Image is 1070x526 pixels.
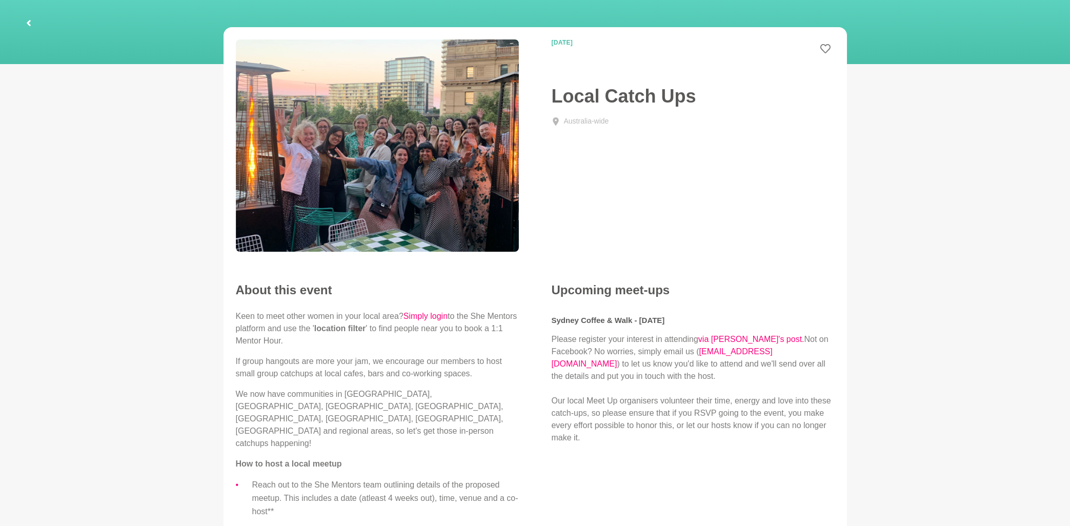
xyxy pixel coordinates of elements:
[552,316,665,325] strong: Sydney Coffee & Walk - [DATE]
[552,282,835,298] h4: Upcoming meet-ups
[236,388,519,450] p: We now have communities in [GEOGRAPHIC_DATA], [GEOGRAPHIC_DATA], [GEOGRAPHIC_DATA], [GEOGRAPHIC_D...
[698,335,804,343] a: via [PERSON_NAME]'s post.
[552,85,835,108] h1: Local Catch Ups
[552,347,773,368] a: [EMAIL_ADDRESS][DOMAIN_NAME]
[552,39,677,46] time: [DATE]
[236,39,519,252] img: She Mentors-local-community-lead-meetups-Australia
[552,333,835,444] p: Please register your interest in attending Not on Facebook? No worries, simply email us ( ) to le...
[252,478,519,518] li: Reach out to the She Mentors team outlining details of the proposed meetup. This includes a date ...
[236,310,519,347] p: Keen to meet other women in your local area? to the She Mentors platform and use the ' ' to find ...
[403,312,448,320] a: Simply login
[236,282,519,298] h2: About this event
[564,116,609,127] div: Australia-wide
[314,324,366,333] strong: location filter
[236,459,342,468] strong: How to host a local meetup
[236,355,519,380] p: If group hangouts are more your jam, we encourage our members to host small group catchups at loc...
